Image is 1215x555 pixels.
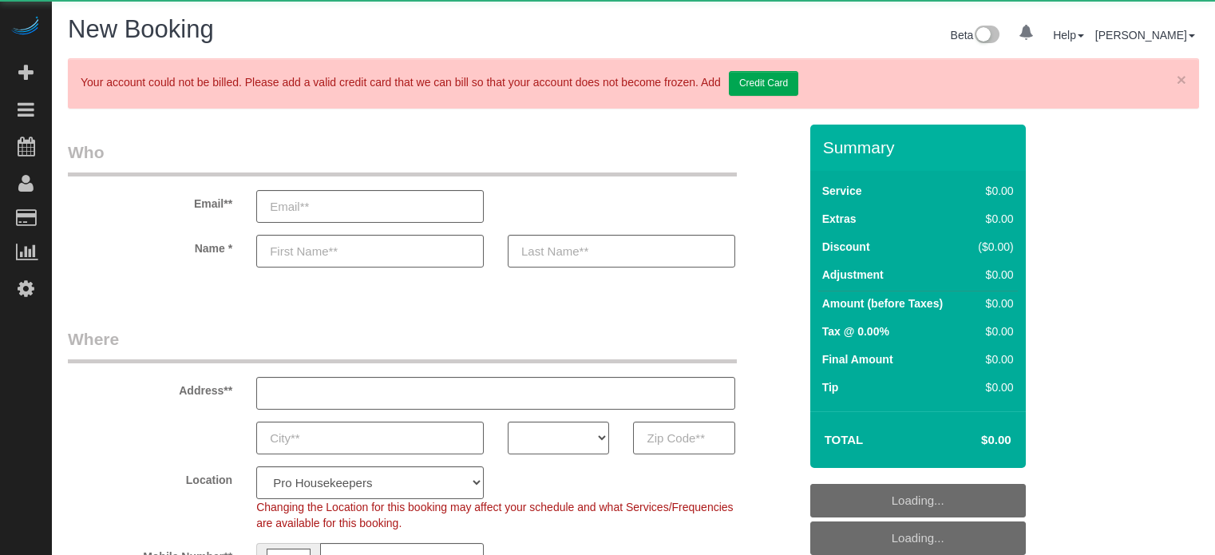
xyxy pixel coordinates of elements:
[972,351,1014,367] div: $0.00
[68,141,737,176] legend: Who
[56,235,244,256] label: Name *
[822,211,857,227] label: Extras
[68,327,737,363] legend: Where
[972,323,1014,339] div: $0.00
[633,422,734,454] input: Zip Code**
[822,295,943,311] label: Amount (before Taxes)
[68,15,214,43] span: New Booking
[256,235,484,268] input: First Name**
[81,76,798,89] span: Your account could not be billed. Please add a valid credit card that we can bill so that your ac...
[822,379,839,395] label: Tip
[729,71,798,96] a: Credit Card
[972,211,1014,227] div: $0.00
[10,16,42,38] img: Automaid Logo
[972,379,1014,395] div: $0.00
[972,267,1014,283] div: $0.00
[822,239,870,255] label: Discount
[822,183,862,199] label: Service
[825,433,864,446] strong: Total
[256,501,733,529] span: Changing the Location for this booking may affect your schedule and what Services/Frequencies are...
[823,138,1018,157] h3: Summary
[973,26,999,46] img: New interface
[508,235,735,268] input: Last Name**
[1177,71,1186,88] a: ×
[1053,29,1084,42] a: Help
[951,29,1000,42] a: Beta
[822,267,884,283] label: Adjustment
[822,351,893,367] label: Final Amount
[933,434,1011,447] h4: $0.00
[56,466,244,488] label: Location
[972,239,1014,255] div: ($0.00)
[972,183,1014,199] div: $0.00
[822,323,889,339] label: Tax @ 0.00%
[1095,29,1195,42] a: [PERSON_NAME]
[972,295,1014,311] div: $0.00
